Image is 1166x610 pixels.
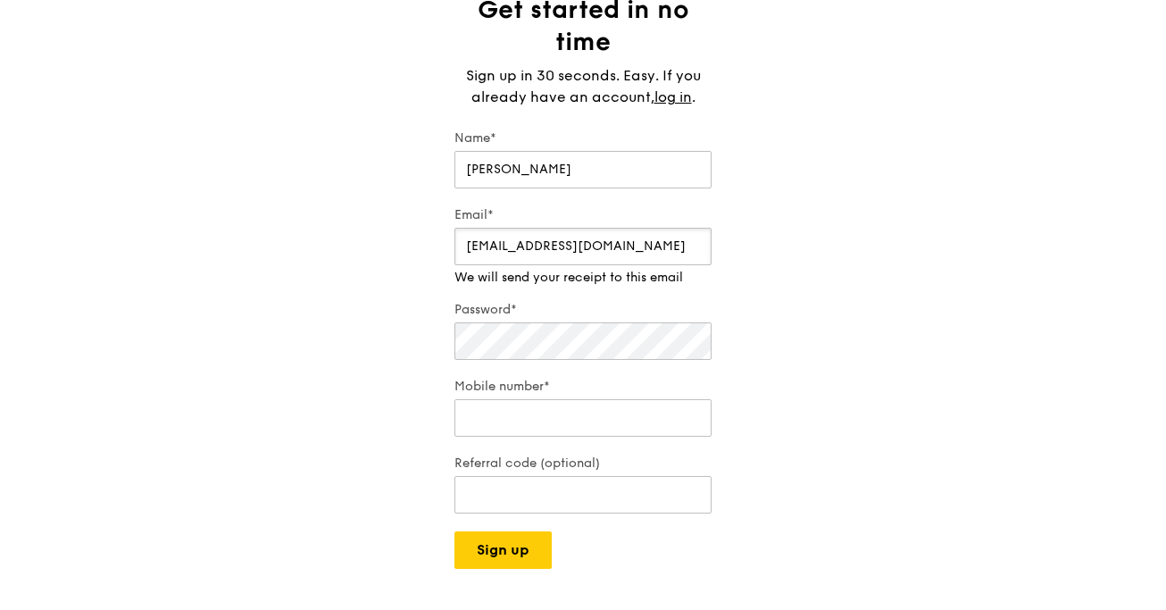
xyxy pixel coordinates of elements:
span: Sign up in 30 seconds. Easy. If you already have an account, [466,67,701,105]
label: Referral code (optional) [454,455,712,472]
div: We will send your receipt to this email [454,269,712,287]
label: Name* [454,130,712,147]
label: Password* [454,301,712,319]
span: . [692,88,695,105]
label: Mobile number* [454,378,712,396]
button: Sign up [454,531,552,569]
a: log in [654,87,692,108]
label: Email* [454,206,712,224]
